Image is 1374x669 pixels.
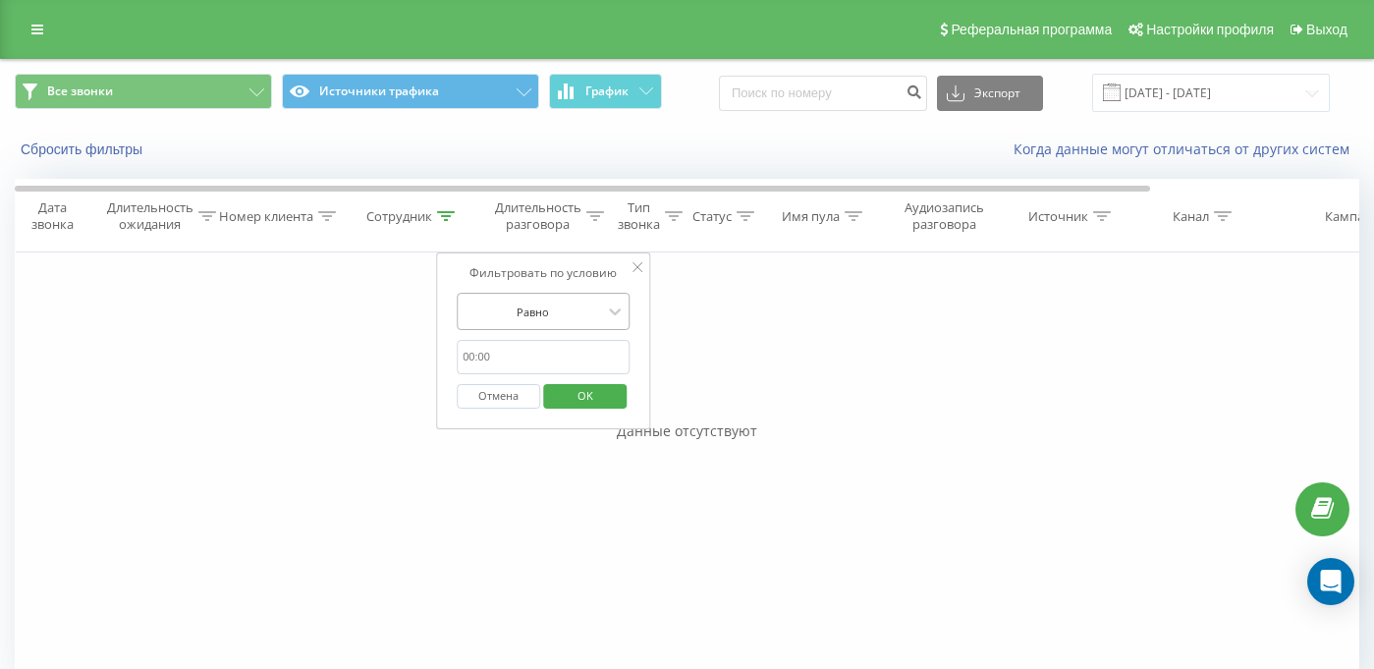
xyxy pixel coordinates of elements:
[1173,208,1209,225] div: Канал
[457,384,540,409] button: Отмена
[1306,22,1347,37] span: Выход
[1014,139,1359,158] a: Когда данные могут отличаться от других систем
[107,199,193,233] div: Длительность ожидания
[15,140,152,158] button: Сбросить фильтры
[219,208,313,225] div: Номер клиента
[47,84,113,99] span: Все звонки
[543,384,627,409] button: OK
[618,199,660,233] div: Тип звонка
[937,76,1043,111] button: Экспорт
[15,74,272,109] button: Все звонки
[719,76,927,111] input: Поиск по номеру
[782,208,840,225] div: Имя пула
[585,84,629,98] span: График
[366,208,432,225] div: Сотрудник
[549,74,662,109] button: График
[15,421,1359,441] div: Данные отсутствуют
[1028,208,1088,225] div: Источник
[16,199,88,233] div: Дата звонка
[1307,558,1354,605] div: Open Intercom Messenger
[897,199,992,233] div: Аудиозапись разговора
[951,22,1112,37] span: Реферальная программа
[495,199,581,233] div: Длительность разговора
[457,340,630,374] input: 00:00
[457,263,630,283] div: Фильтровать по условию
[282,74,539,109] button: Источники трафика
[558,380,613,411] span: OK
[692,208,732,225] div: Статус
[1146,22,1274,37] span: Настройки профиля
